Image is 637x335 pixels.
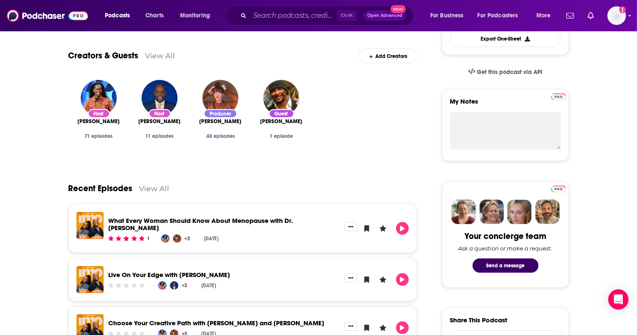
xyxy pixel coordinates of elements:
[361,321,373,334] button: Bookmark Episode
[607,6,626,25] img: User Profile
[364,11,406,21] button: Open AdvancedNew
[462,62,550,82] a: Get this podcast via API
[478,10,518,22] span: For Podcasters
[139,118,181,125] a: Craig Robinson
[584,8,597,23] a: Show notifications dropdown
[507,200,532,224] img: Jules Profile
[459,245,552,252] div: Ask a question or make a request.
[202,80,238,116] img: Arwen Nicks
[263,80,299,116] img: Damon Wayans
[68,183,133,194] a: Recent Episodes
[81,80,117,116] img: Michelle Obama
[607,6,626,25] button: Show profile menu
[607,6,626,25] span: Logged in as GregKubie
[161,234,170,243] a: Michelle Obama
[337,10,357,21] span: Ctrl K
[258,133,305,139] div: 1 episode
[183,234,191,243] a: +2
[149,109,171,118] div: Host
[377,321,389,334] button: Leave a Rating
[75,133,123,139] div: 71 episodes
[424,9,474,22] button: open menu
[250,9,337,22] input: Search podcasts, credits, & more...
[430,10,464,22] span: For Business
[68,50,139,61] a: Creators & Guests
[260,118,303,125] span: [PERSON_NAME]
[551,93,566,100] img: Podchaser Pro
[551,186,566,192] img: Podchaser Pro
[88,109,110,118] div: Host
[200,118,242,125] a: Arwen Nicks
[180,10,210,22] span: Monitoring
[536,10,551,22] span: More
[260,118,303,125] a: Damon Wayans
[619,6,626,13] svg: Add a profile image
[197,133,244,139] div: 48 episodes
[377,273,389,286] button: Leave a Rating
[173,234,181,243] img: Arwen Nicks
[472,9,530,22] button: open menu
[7,8,88,24] img: Podchaser - Follow, Share and Rate Podcasts
[204,109,237,118] div: Producer
[140,9,169,22] a: Charts
[78,118,120,125] span: [PERSON_NAME]
[465,231,546,242] div: Your concierge team
[450,30,561,47] button: Export One-Sheet
[396,321,409,334] button: Play
[158,281,167,290] img: Michelle Obama
[450,97,561,112] label: My Notes
[109,217,293,232] a: What Every Woman Should Know About Menopause with Dr. Sharon Malone
[204,236,219,242] div: [DATE]
[344,222,357,231] button: Show More Button
[535,200,560,224] img: Jon Profile
[148,236,149,242] div: 1
[473,258,539,273] button: Send a message
[450,316,508,324] h3: Share This Podcast
[530,9,561,22] button: open menu
[551,184,566,192] a: Pro website
[99,9,141,22] button: open menu
[136,133,183,139] div: 11 episodes
[77,266,104,293] img: Live On Your Edge with Dr. Orna Guralnik
[105,10,130,22] span: Podcasts
[109,319,325,327] a: Choose Your Creative Path with Erika Alexander and Kim Coles
[107,236,145,242] div: Community Rating: 5 out of 5
[563,8,577,23] a: Show notifications dropdown
[377,222,389,235] button: Leave a Rating
[477,69,542,76] span: Get this podcast via API
[396,273,409,286] button: Play
[361,222,373,235] button: Bookmark Episode
[396,222,409,235] button: Play
[139,184,170,193] a: View All
[201,283,216,288] div: [DATE]
[361,273,373,286] button: Bookmark Episode
[479,200,504,224] img: Barbara Profile
[235,6,421,25] div: Search podcasts, credits, & more...
[344,321,357,331] button: Show More Button
[359,48,417,63] div: Add Creators
[344,273,357,283] button: Show More Button
[77,212,104,239] img: What Every Woman Should Know About Menopause with Dr. Sharon Malone
[608,289,629,310] div: Open Intercom Messenger
[170,281,178,290] img: Craig Robinson
[174,9,221,22] button: open menu
[200,118,242,125] span: [PERSON_NAME]
[367,14,402,18] span: Open Advanced
[139,118,181,125] span: [PERSON_NAME]
[391,5,406,13] span: New
[109,271,230,279] a: Live On Your Edge with Dr. Orna Guralnik
[551,92,566,100] a: Pro website
[180,281,189,290] a: +3
[142,80,178,116] img: Craig Robinson
[107,282,145,288] div: Community Rating: 0 out of 5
